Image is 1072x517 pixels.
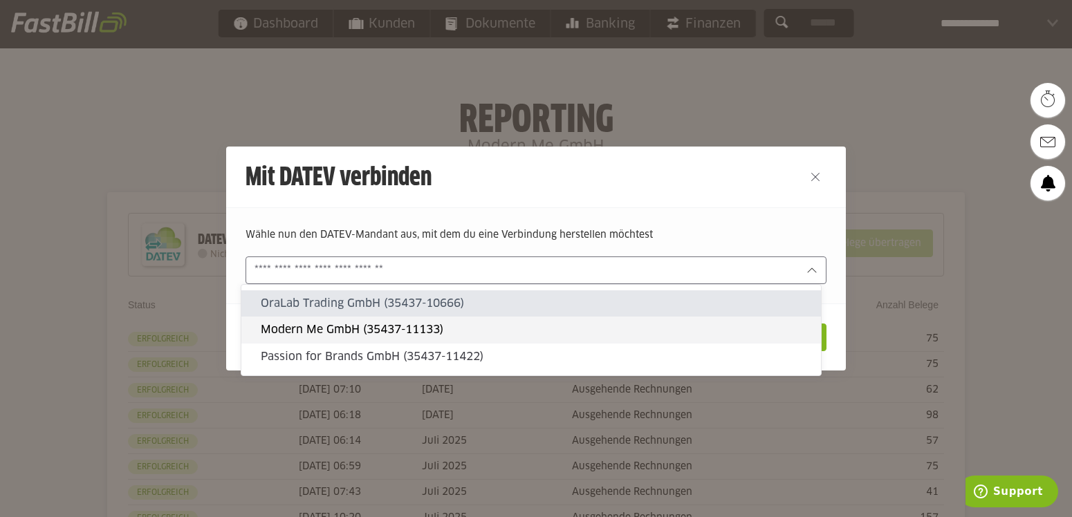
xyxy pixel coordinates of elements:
iframe: Öffnet ein Widget, in dem Sie weitere Informationen finden [965,476,1058,510]
sl-option: Modern Me GmbH (35437-11133) [241,317,821,343]
sl-option: Passion for Brands GmbH (35437-11422) [241,344,821,370]
sl-option: OraLab Trading GmbH (35437-10666) [241,290,821,317]
p: Wähle nun den DATEV-Mandant aus, mit dem du eine Verbindung herstellen möchtest [246,227,826,243]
